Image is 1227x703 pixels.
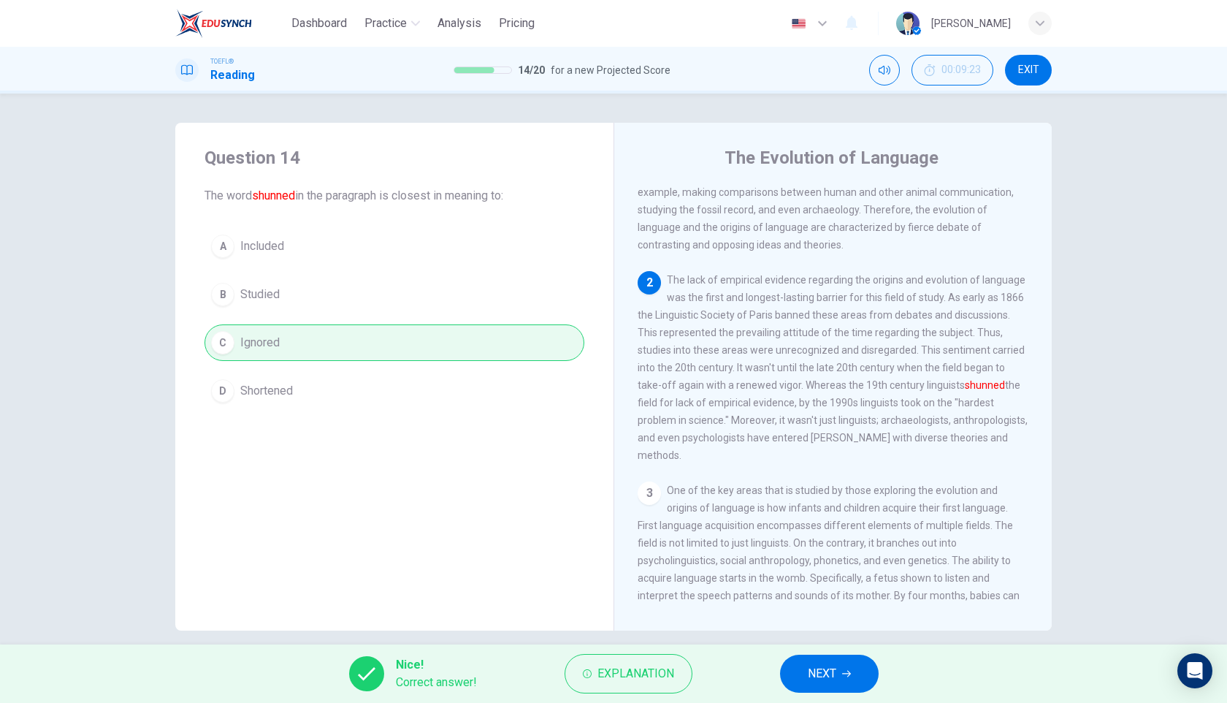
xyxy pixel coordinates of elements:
div: [PERSON_NAME] [931,15,1011,32]
img: EduSynch logo [175,9,252,38]
span: 00:09:23 [941,64,981,76]
img: Profile picture [896,12,920,35]
button: EXIT [1005,55,1052,85]
span: Dashboard [291,15,347,32]
span: Pricing [499,15,535,32]
span: One of the key areas that is studied by those exploring the evolution and origins of language is ... [638,484,1028,689]
div: Hide [911,55,993,85]
span: EXIT [1018,64,1039,76]
span: Correct answer! [396,674,477,691]
span: Nice! [396,656,477,674]
button: Dashboard [286,10,353,37]
button: Pricing [493,10,540,37]
span: for a new Projected Score [551,61,670,79]
span: NEXT [808,664,836,684]
div: Open Intercom Messenger [1177,653,1212,688]
span: The word in the paragraph is closest in meaning to: [204,187,584,205]
button: NEXT [780,655,879,693]
h4: The Evolution of Language [725,146,939,170]
button: Practice [359,10,426,37]
font: shunned [252,189,295,202]
span: Analysis [437,15,481,32]
button: 00:09:23 [911,55,993,85]
button: Explanation [565,654,692,693]
span: The lack of empirical evidence regarding the origins and evolution of language was the first and ... [638,274,1028,461]
a: EduSynch logo [175,9,286,38]
span: TOEFL® [210,56,234,66]
button: Analysis [432,10,487,37]
h4: Question 14 [204,146,584,170]
h1: Reading [210,66,255,84]
font: shunned [965,379,1005,391]
span: Practice [364,15,407,32]
img: en [790,18,808,29]
span: 14 / 20 [518,61,545,79]
div: 3 [638,482,661,505]
div: Mute [869,55,900,85]
span: Explanation [597,664,674,684]
div: 2 [638,271,661,294]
